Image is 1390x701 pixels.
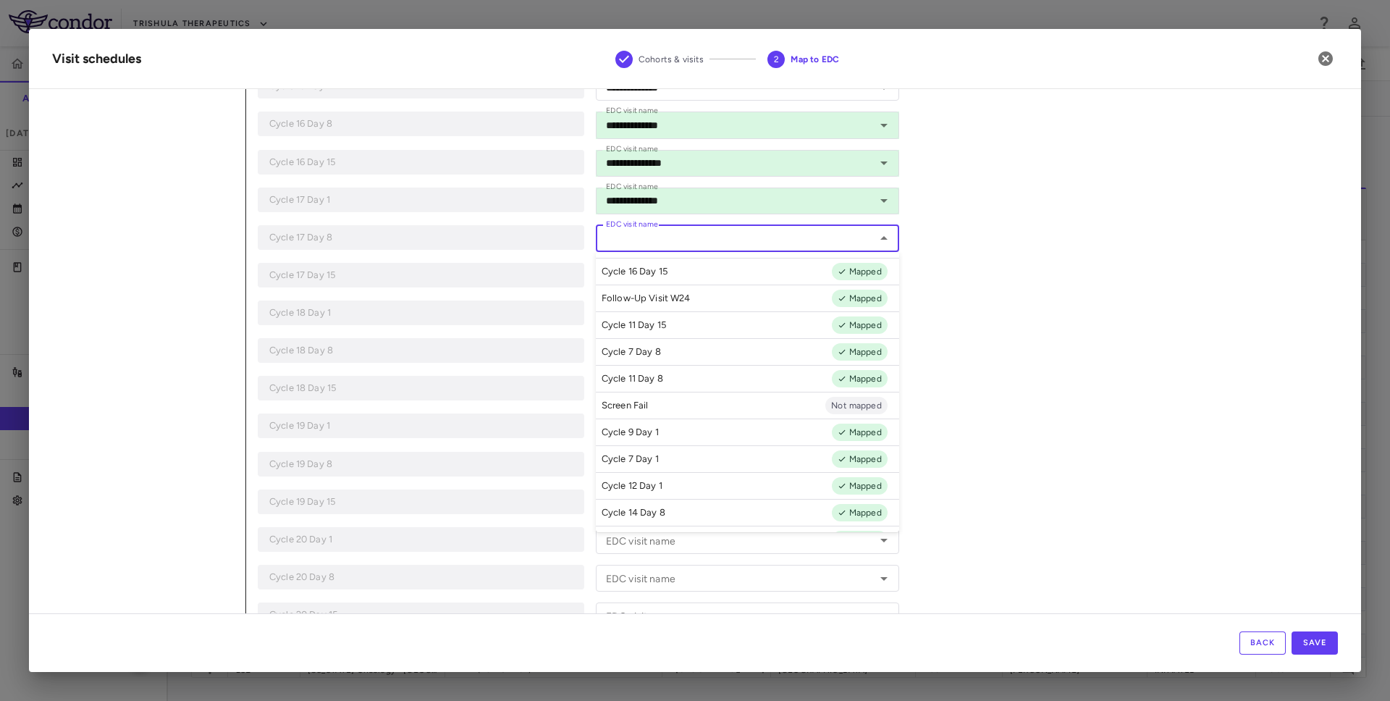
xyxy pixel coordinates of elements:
[639,53,704,66] span: Cohorts & visits
[843,265,888,278] span: Mapped
[602,265,667,278] p: Cycle 16 Day 15
[602,345,661,358] p: Cycle 7 Day 8
[606,181,658,193] label: EDC visit name
[269,117,573,130] p: Cycle 16 Day 8
[843,372,888,385] span: Mapped
[1239,631,1286,655] button: Back
[269,571,573,584] p: Cycle 20 Day 8
[269,495,573,508] p: Cycle 19 Day 15
[1292,631,1338,655] button: Save
[269,458,573,471] p: Cycle 19 Day 8
[843,479,888,492] span: Mapped
[269,156,573,169] p: Cycle 16 Day 15
[606,219,658,231] label: EDC visit name
[269,533,573,546] p: Cycle 20 Day 1
[602,292,691,305] p: Follow-Up Visit W24
[602,453,659,466] p: Cycle 7 Day 1
[269,306,573,319] p: Cycle 18 Day 1
[874,228,894,248] button: Close
[602,399,649,412] p: Screen Fail
[874,568,894,589] button: Open
[874,115,894,135] button: Open
[52,49,141,69] div: Visit schedules
[602,372,663,385] p: Cycle 11 Day 8
[269,608,573,621] p: Cycle 20 Day 15
[269,344,573,357] p: Cycle 18 Day 8
[269,419,573,432] p: Cycle 19 Day 1
[756,33,851,85] button: Map to EDC
[843,426,888,439] span: Mapped
[874,190,894,211] button: Open
[269,269,573,282] p: Cycle 17 Day 15
[602,479,662,492] p: Cycle 12 Day 1
[606,105,658,117] label: EDC visit name
[774,54,779,64] text: 2
[269,231,573,244] p: Cycle 17 Day 8
[269,382,573,395] p: Cycle 18 Day 15
[602,426,659,439] p: Cycle 9 Day 1
[843,345,888,358] span: Mapped
[791,53,839,66] span: Map to EDC
[606,143,658,156] label: EDC visit name
[602,319,666,332] p: Cycle 11 Day 15
[602,506,665,519] p: Cycle 14 Day 8
[874,153,894,173] button: Open
[269,193,573,206] p: Cycle 17 Day 1
[843,292,888,305] span: Mapped
[825,399,888,412] span: Not mapped
[843,506,888,519] span: Mapped
[843,453,888,466] span: Mapped
[604,33,715,85] button: Cohorts & visits
[843,319,888,332] span: Mapped
[874,606,894,626] button: Open
[874,530,894,550] button: Open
